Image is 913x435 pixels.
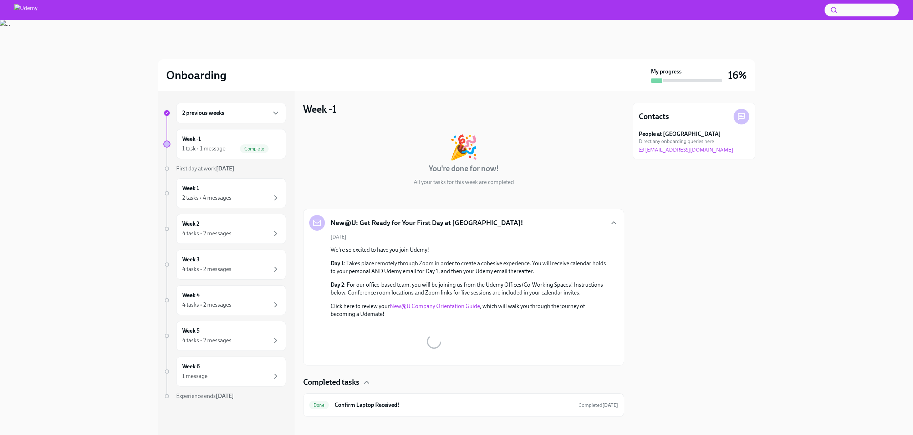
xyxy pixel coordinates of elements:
h4: Contacts [639,111,669,122]
p: All your tasks for this week are completed [414,178,514,186]
img: Udemy [14,4,37,16]
div: 🎉 [449,135,478,159]
strong: [DATE] [216,393,234,399]
a: Week -11 task • 1 messageComplete [163,129,286,159]
h2: Onboarding [166,68,226,82]
h6: Week 6 [182,363,200,370]
h6: Week 3 [182,256,200,263]
a: DoneConfirm Laptop Received!Completed[DATE] [309,399,618,411]
span: Experience ends [176,393,234,399]
h6: Week 4 [182,291,200,299]
h5: New@U: Get Ready for Your First Day at [GEOGRAPHIC_DATA]! [331,218,523,227]
div: 4 tasks • 2 messages [182,337,231,344]
a: Week 12 tasks • 4 messages [163,178,286,208]
h6: 2 previous weeks [182,109,224,117]
span: Complete [240,146,269,152]
span: First day at work [176,165,234,172]
p: : Takes place remotely through Zoom in order to create a cohesive experience. You will receive ca... [331,260,607,275]
div: 4 tasks • 2 messages [182,230,231,237]
a: Week 61 message [163,357,286,387]
h6: Week -1 [182,135,201,143]
h6: Confirm Laptop Received! [335,401,573,409]
h4: You're done for now! [429,163,499,174]
div: Completed tasks [303,377,624,388]
a: Week 24 tasks • 2 messages [163,214,286,244]
a: New@U Company Orientation Guide [390,303,480,309]
strong: Day 2 [331,281,344,288]
div: 2 previous weeks [176,103,286,123]
div: 4 tasks • 2 messages [182,265,231,273]
div: 4 tasks • 2 messages [182,301,231,309]
span: Completed [578,402,618,408]
div: 1 task • 1 message [182,145,225,153]
p: We're so excited to have you join Udemy! [331,246,607,254]
strong: People at [GEOGRAPHIC_DATA] [639,130,721,138]
a: Week 34 tasks • 2 messages [163,250,286,280]
button: Zoom image [331,324,538,359]
a: First day at work[DATE] [163,165,286,173]
h4: Completed tasks [303,377,359,388]
p: : For our office-based team, you will be joining us from the Udemy Offices/Co-Working Spaces! Ins... [331,281,607,297]
a: Week 44 tasks • 2 messages [163,285,286,315]
h3: Week -1 [303,103,337,116]
h6: Week 1 [182,184,199,192]
div: 2 tasks • 4 messages [182,194,231,202]
p: Click here to review your , which will walk you through the journey of becoming a Udemate! [331,302,607,318]
span: Done [309,403,329,408]
strong: [DATE] [602,402,618,408]
div: 1 message [182,372,208,380]
strong: [DATE] [216,165,234,172]
h6: Week 2 [182,220,199,228]
h3: 16% [728,69,747,82]
span: September 19th, 2025 00:21 [578,402,618,409]
span: Direct any onboarding queries here [639,138,714,145]
span: [DATE] [331,234,346,240]
a: Week 54 tasks • 2 messages [163,321,286,351]
strong: Day 1 [331,260,344,267]
a: [EMAIL_ADDRESS][DOMAIN_NAME] [639,146,733,153]
h6: Week 5 [182,327,200,335]
strong: My progress [651,68,682,76]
